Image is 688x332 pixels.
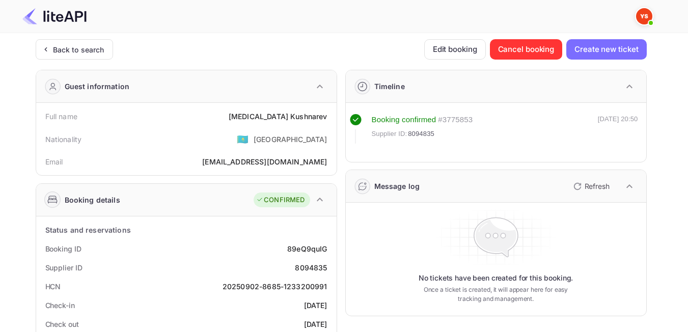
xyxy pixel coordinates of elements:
[45,156,63,167] div: Email
[566,39,646,60] button: Create new ticket
[567,178,614,195] button: Refresh
[229,111,327,122] div: [MEDICAL_DATA] Kushnarev
[598,114,638,144] div: [DATE] 20:50
[295,262,327,273] div: 8094835
[408,129,434,139] span: 8094835
[65,81,130,92] div: Guest information
[45,319,79,329] div: Check out
[287,243,327,254] div: 89eQ9quIG
[22,8,87,24] img: LiteAPI Logo
[490,39,563,60] button: Cancel booking
[372,129,407,139] span: Supplier ID:
[45,243,81,254] div: Booking ID
[585,181,610,191] p: Refresh
[45,134,82,145] div: Nationality
[374,181,420,191] div: Message log
[237,130,249,148] span: United States
[45,262,82,273] div: Supplier ID
[419,273,573,283] p: No tickets have been created for this booking.
[223,281,327,292] div: 20250902-8685-1233200991
[45,281,61,292] div: HCN
[424,39,486,60] button: Edit booking
[45,300,75,311] div: Check-in
[53,44,104,55] div: Back to search
[45,225,131,235] div: Status and reservations
[65,195,120,205] div: Booking details
[45,111,77,122] div: Full name
[374,81,405,92] div: Timeline
[254,134,327,145] div: [GEOGRAPHIC_DATA]
[372,114,436,126] div: Booking confirmed
[438,114,473,126] div: # 3775853
[256,195,305,205] div: CONFIRMED
[416,285,576,303] p: Once a ticket is created, it will appear here for easy tracking and management.
[304,319,327,329] div: [DATE]
[202,156,327,167] div: [EMAIL_ADDRESS][DOMAIN_NAME]
[304,300,327,311] div: [DATE]
[636,8,652,24] img: Yandex Support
